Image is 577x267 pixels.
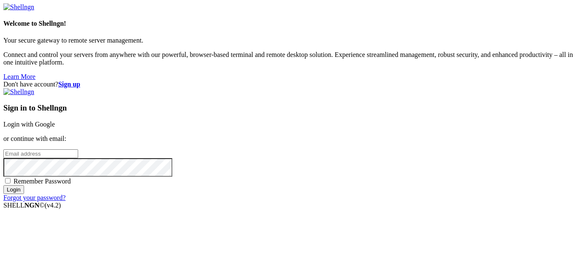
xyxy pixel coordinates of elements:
a: Sign up [58,81,80,88]
span: Remember Password [14,178,71,185]
p: Connect and control your servers from anywhere with our powerful, browser-based terminal and remo... [3,51,574,66]
b: NGN [24,202,40,209]
input: Login [3,185,24,194]
h4: Welcome to Shellngn! [3,20,574,27]
div: Don't have account? [3,81,574,88]
a: Learn More [3,73,35,80]
span: 4.2.0 [45,202,61,209]
input: Email address [3,149,78,158]
img: Shellngn [3,3,34,11]
a: Login with Google [3,121,55,128]
img: Shellngn [3,88,34,96]
p: Your secure gateway to remote server management. [3,37,574,44]
a: Forgot your password? [3,194,65,201]
span: SHELL © [3,202,61,209]
h3: Sign in to Shellngn [3,103,574,113]
p: or continue with email: [3,135,574,143]
input: Remember Password [5,178,11,183]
